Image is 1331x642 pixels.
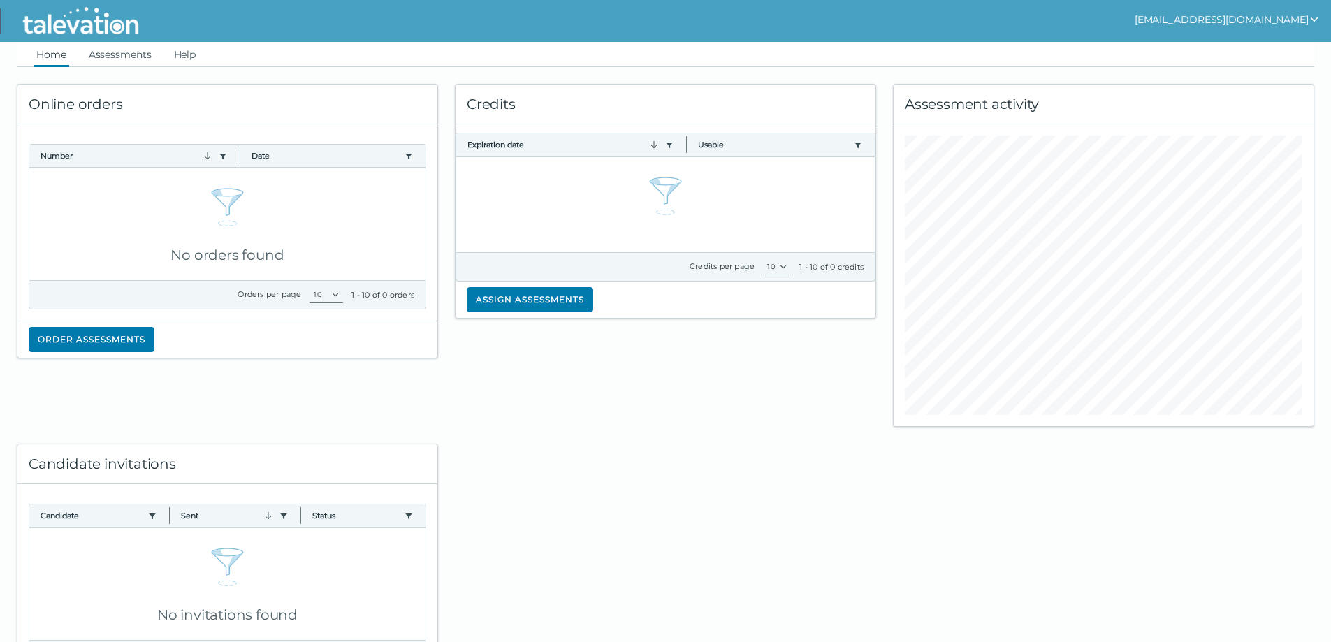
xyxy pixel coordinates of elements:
[296,500,305,530] button: Column resize handle
[170,247,284,263] span: No orders found
[29,327,154,352] button: Order assessments
[235,140,245,170] button: Column resize handle
[799,261,864,272] div: 1 - 10 of 0 credits
[456,85,875,124] div: Credits
[41,150,213,161] button: Number
[157,606,298,623] span: No invitations found
[34,42,69,67] a: Home
[698,139,848,150] button: Usable
[17,3,145,38] img: Talevation_Logo_Transparent_white.png
[682,129,691,159] button: Column resize handle
[238,289,301,299] label: Orders per page
[690,261,755,271] label: Credits per page
[17,85,437,124] div: Online orders
[312,510,399,521] button: Status
[252,150,399,161] button: Date
[41,510,143,521] button: Candidate
[165,500,174,530] button: Column resize handle
[181,510,273,521] button: Sent
[86,42,154,67] a: Assessments
[894,85,1314,124] div: Assessment activity
[467,287,593,312] button: Assign assessments
[351,289,414,300] div: 1 - 10 of 0 orders
[17,444,437,484] div: Candidate invitations
[467,139,660,150] button: Expiration date
[171,42,199,67] a: Help
[1135,11,1320,28] button: show user actions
